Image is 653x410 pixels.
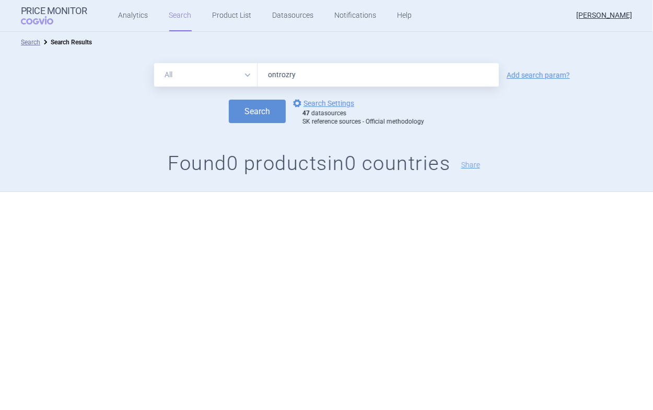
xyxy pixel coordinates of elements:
li: Search Results [40,37,92,47]
a: Price MonitorCOGVIO [21,6,87,26]
a: Add search param? [507,71,570,79]
div: datasources SK reference sources - Official methodology [302,110,424,126]
a: Search [21,39,40,46]
button: Search [229,100,286,123]
a: Search Settings [291,97,354,110]
strong: Price Monitor [21,6,87,16]
strong: 47 [302,110,310,117]
span: COGVIO [21,16,68,25]
strong: Search Results [51,39,92,46]
li: Search [21,37,40,47]
button: Share [461,161,480,168]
